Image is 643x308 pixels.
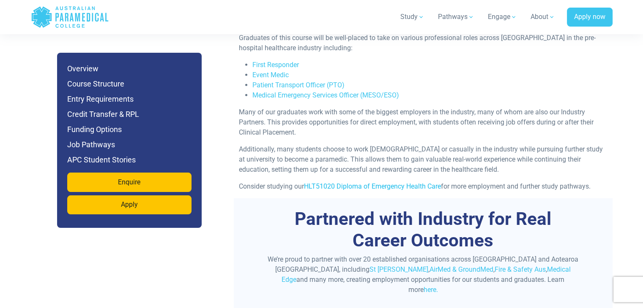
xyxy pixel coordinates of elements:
[239,181,607,192] p: Consider studying our for more employment and further study pathways.
[252,81,345,89] a: Patient Transport Officer (PTO)
[483,5,522,29] a: Engage
[433,5,479,29] a: Pathways
[252,71,289,79] a: Event Medic
[430,265,493,273] a: AirMed & GroundMed
[395,5,430,29] a: Study
[567,8,613,27] a: Apply now
[239,144,607,175] p: Additionally, many students choose to work [DEMOGRAPHIC_DATA] or casually in the industry while p...
[266,208,580,251] h3: Partnered with Industry for Real Career Outcomes
[495,265,546,273] a: Fire & Safety Aus
[304,182,441,190] a: HLT51020 Diploma of Emergency Health Care
[239,107,607,138] p: Many of our graduates work with some of the biggest employers in the industry, many of whom are a...
[31,3,109,31] a: Australian Paramedical College
[525,5,560,29] a: About
[252,91,399,99] a: Medical Emergency Services Officer (MESO/ESO)
[369,265,428,273] a: St [PERSON_NAME]
[252,61,299,69] a: First Responder
[239,33,607,53] p: Graduates of this course will be well-placed to take on various professional roles across [GEOGRA...
[424,286,438,294] a: here.
[266,254,580,295] p: We’re proud to partner with over 20 established organisations across [GEOGRAPHIC_DATA] and Aotear...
